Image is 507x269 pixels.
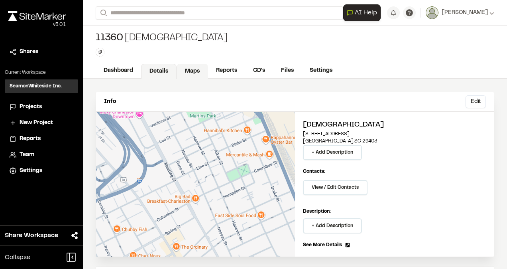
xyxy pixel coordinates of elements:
button: + Add Description [303,218,362,233]
button: Open AI Assistant [343,4,381,21]
button: [PERSON_NAME] [426,6,494,19]
a: Settings [302,63,340,78]
p: Contacts: [303,168,325,175]
h3: SeamonWhiteside Inc. [10,83,62,90]
a: Shares [10,47,73,56]
span: Reports [20,134,41,143]
p: Info [104,97,116,106]
button: Edit [466,95,486,108]
a: New Project [10,119,73,127]
img: User [426,6,438,19]
div: Oh geez...please don't... [8,21,66,28]
span: [PERSON_NAME] [442,8,488,17]
img: rebrand.png [8,11,66,21]
button: Search [96,6,110,20]
a: Reports [208,63,245,78]
div: [DEMOGRAPHIC_DATA] [96,32,228,45]
a: Dashboard [96,63,141,78]
span: Settings [20,166,42,175]
p: Current Workspace [5,69,78,76]
span: Shares [20,47,38,56]
span: AI Help [355,8,377,18]
a: Projects [10,103,73,111]
span: Team [20,150,34,159]
p: [GEOGRAPHIC_DATA] , SC 29403 [303,138,486,145]
a: Settings [10,166,73,175]
h2: [DEMOGRAPHIC_DATA] [303,120,486,131]
a: Reports [10,134,73,143]
button: + Add Description [303,145,362,160]
a: Files [273,63,302,78]
button: Edit Tags [96,48,104,57]
a: CD's [245,63,273,78]
a: Details [141,64,177,79]
p: Description: [303,208,486,215]
a: Team [10,150,73,159]
span: Projects [20,103,42,111]
div: Open AI Assistant [343,4,384,21]
span: Share Workspace [5,231,58,240]
a: Maps [177,64,208,79]
span: Collapse [5,253,30,262]
p: [STREET_ADDRESS] [303,131,486,138]
button: View / Edit Contacts [303,180,367,195]
span: 11360 [96,32,123,45]
span: See More Details [303,241,342,249]
span: New Project [20,119,53,127]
